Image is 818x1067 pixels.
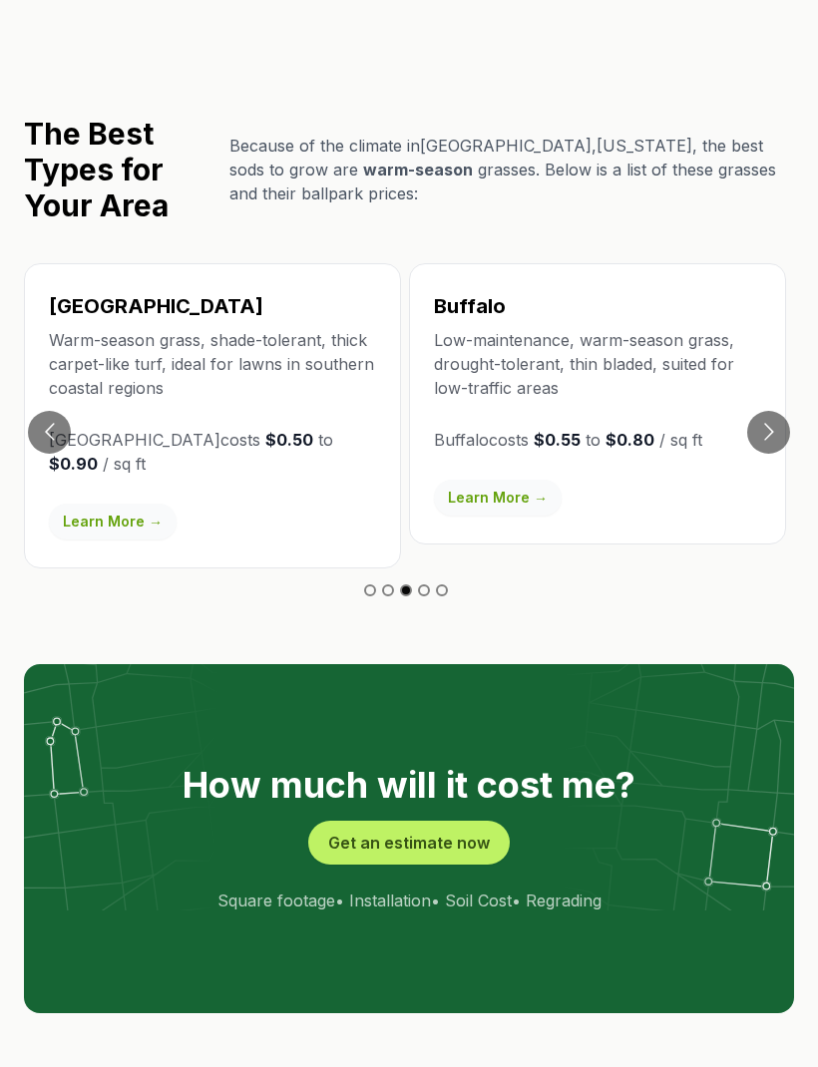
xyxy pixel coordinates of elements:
button: Go to next slide [747,411,790,454]
strong: $0.50 [265,430,313,450]
h2: The Best Types for Your Area [24,116,213,223]
p: Warm-season grass, shade-tolerant, thick carpet-like turf, ideal for lawns in southern coastal re... [49,328,376,400]
p: [GEOGRAPHIC_DATA] costs to / sq ft [49,428,376,476]
p: Because of the climate in [GEOGRAPHIC_DATA] , [US_STATE] , the best sods to grow are grasses. Bel... [229,134,794,205]
p: Low-maintenance, warm-season grass, drought-tolerant, thin bladed, suited for low-traffic areas [434,328,761,400]
button: Go to slide 1 [364,584,376,596]
p: Buffalo costs to / sq ft [434,428,761,452]
h3: [GEOGRAPHIC_DATA] [49,292,376,320]
strong: $0.80 [606,430,654,450]
button: Go to slide 5 [436,584,448,596]
button: Go to slide 4 [418,584,430,596]
button: Get an estimate now [308,821,510,865]
a: Learn More → [434,480,562,516]
button: Go to slide 3 [400,584,412,596]
a: Learn More → [49,504,177,539]
strong: $0.90 [49,454,98,474]
strong: $0.55 [534,430,581,450]
h3: Buffalo [434,292,761,320]
button: Go to slide 2 [382,584,394,596]
img: lot lines graphic [24,664,794,910]
button: Go to previous slide [28,411,71,454]
span: warm-season [363,160,473,179]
